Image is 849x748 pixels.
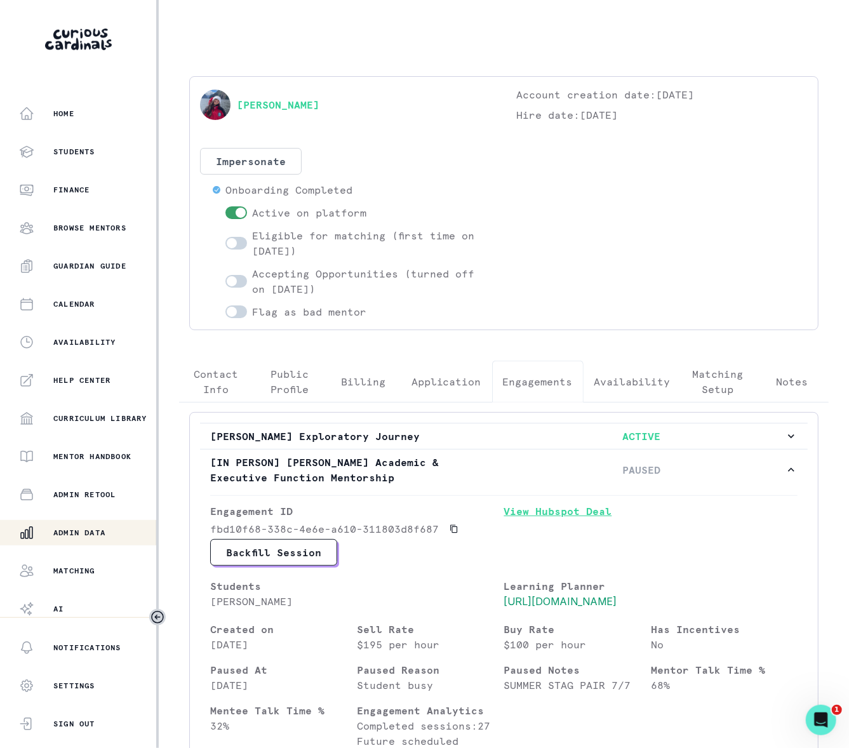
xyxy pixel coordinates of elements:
p: Paused Notes [504,662,651,678]
a: View Hubspot Deal [504,504,798,539]
p: Notes [776,374,808,389]
p: Onboarding Completed [225,182,352,197]
p: Home [53,109,74,119]
p: [PERSON_NAME] [210,594,504,609]
p: Availability [53,337,116,347]
button: [PERSON_NAME] Exploratory JourneyACTIVE [200,424,808,449]
p: AI [53,604,64,614]
p: Public Profile [264,366,316,397]
p: Settings [53,681,95,691]
p: Contact Info [190,366,242,397]
p: No [651,637,798,652]
p: Availability [594,374,671,389]
span: 1 [832,705,842,715]
p: Billing [342,374,386,389]
button: Copied to clipboard [444,519,464,539]
p: Created on [210,622,357,637]
img: Curious Cardinals Logo [45,29,112,50]
p: Buy Rate [504,622,651,637]
p: Paused At [210,662,357,678]
p: SUMMER STAG PAIR 7/7 [504,678,651,693]
button: Backfill Session [210,539,337,566]
p: Matching [53,566,95,576]
p: [DATE] [210,678,357,693]
a: [PERSON_NAME] [237,97,319,112]
p: Students [53,147,95,157]
p: Accepting Opportunities (turned off on [DATE]) [252,266,491,297]
p: Matching Setup [692,366,744,397]
p: Students [210,578,504,594]
p: Active on platform [252,205,366,220]
p: Notifications [53,643,121,653]
p: Hire date: [DATE] [517,107,808,123]
button: Toggle sidebar [149,609,166,625]
p: Mentee Talk Time % [210,703,357,718]
p: Eligible for matching (first time on [DATE]) [252,228,491,258]
p: Mentor Talk Time % [651,662,798,678]
p: Guardian Guide [53,261,126,271]
p: Mentor Handbook [53,451,131,462]
p: Help Center [53,375,110,385]
p: Account creation date: [DATE] [517,87,808,102]
p: Calendar [53,299,95,309]
p: Flag as bad mentor [252,304,366,319]
p: Student busy [357,678,504,693]
p: 68 % [651,678,798,693]
p: Paused Reason [357,662,504,678]
button: Impersonate [200,148,302,175]
a: [URL][DOMAIN_NAME] [504,595,617,608]
p: $100 per hour [504,637,651,652]
p: Has Incentives [651,622,798,637]
p: Browse Mentors [53,223,126,233]
p: Engagements [503,374,573,389]
p: ACTIVE [498,429,785,444]
button: [IN PERSON] [PERSON_NAME] Academic & Executive Function MentorshipPAUSED [200,450,808,490]
iframe: Intercom live chat [806,705,836,735]
p: 32 % [210,718,357,733]
p: [PERSON_NAME] Exploratory Journey [210,429,498,444]
p: Sign Out [53,719,95,729]
p: fbd10f68-338c-4e6e-a610-311803d8f687 [210,521,439,537]
p: $195 per hour [357,637,504,652]
p: Learning Planner [504,578,798,594]
p: [IN PERSON] [PERSON_NAME] Academic & Executive Function Mentorship [210,455,498,485]
p: PAUSED [498,462,785,478]
p: Application [411,374,481,389]
p: Curriculum Library [53,413,147,424]
p: Finance [53,185,90,195]
p: Engagement Analytics [357,703,504,718]
p: [DATE] [210,637,357,652]
p: Sell Rate [357,622,504,637]
p: Engagement ID [210,504,504,519]
p: Admin Data [53,528,105,538]
p: Admin Retool [53,490,116,500]
p: Completed sessions: 27 [357,718,504,733]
